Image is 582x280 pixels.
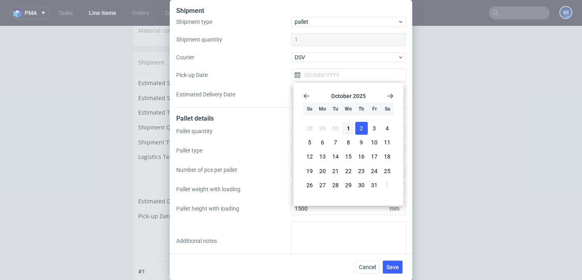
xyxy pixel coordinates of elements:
[138,219,346,231] button: Hidedetails
[306,167,313,175] span: 19
[176,53,291,61] label: Courier
[138,67,240,82] td: Estimated Shipment Cost
[329,179,342,192] button: Tue Oct 28 2025
[291,88,406,101] input: DD/MM/YYYY
[358,153,365,161] span: 16
[386,181,389,189] span: 1
[386,124,389,132] span: 4
[368,150,381,163] button: Fri Oct 17 2025
[316,150,329,163] button: Mon Oct 13 2025
[240,112,346,127] td: pallet
[138,242,145,249] span: # 1
[138,186,240,201] td: Pick-up Date
[303,93,310,99] span: Go back 1 month
[321,138,324,146] span: 6
[138,1,179,8] span: Material colour
[316,102,329,115] div: Mo
[240,171,346,186] td: -
[138,52,240,67] td: Estimated Shipment Quantity
[176,90,291,98] label: Estimated Delivery Date
[368,136,381,149] button: Fri Oct 10 2025
[368,179,381,192] button: Fri Oct 31 2025
[176,166,291,174] label: Number of pcs per pallet
[300,1,346,8] span: [PERSON_NAME]
[138,171,240,186] td: Estimated Delivery Date
[303,122,316,135] button: Sun Sep 28 2025
[176,146,291,155] label: Pallet type
[329,165,342,178] button: Tue Oct 21 2025
[303,102,316,115] div: Su
[332,153,339,161] span: 14
[176,36,291,44] label: Shipment quantity
[176,237,291,245] label: Additional notes
[358,181,365,189] span: 30
[316,165,329,178] button: Mon Oct 20 2025
[371,167,377,175] span: 24
[371,138,377,146] span: 10
[381,150,394,163] button: Sat Oct 18 2025
[355,150,368,163] button: Thu Oct 16 2025
[138,112,240,127] td: Shipment Type
[329,150,342,163] button: Tue Oct 14 2025
[319,153,326,161] span: 13
[368,122,381,135] button: Fri Oct 03 2025
[303,179,316,192] button: Sun Oct 26 2025
[176,114,406,125] div: Pallet details
[371,153,377,161] span: 17
[355,102,368,115] div: Th
[329,122,342,135] button: Tue Sep 30 2025
[138,82,240,97] td: Estimated Total weight
[342,102,354,115] div: We
[360,138,363,146] span: 9
[176,127,291,135] label: Pallet quantity
[303,150,316,163] button: Sun Oct 12 2025
[387,93,394,99] span: Go forward 1 month
[240,186,346,201] td: -
[138,126,240,144] td: Logistics Team Comment
[295,53,398,61] span: DSV
[381,122,394,135] button: Sat Oct 04 2025
[306,153,313,161] span: 12
[319,181,326,189] span: 27
[240,52,346,67] td: Unknown
[240,82,346,97] td: 0 kg
[306,181,313,189] span: 26
[319,167,326,175] span: 20
[355,136,368,149] button: Thu Oct 09 2025
[342,122,354,135] button: Wed Oct 01 2025
[384,138,390,146] span: 11
[342,165,354,178] button: Wed Oct 22 2025
[306,124,313,132] span: 28
[176,6,406,17] div: Shipment
[316,136,329,149] button: Mon Oct 06 2025
[240,67,346,82] td: Unknown
[291,69,406,81] input: DD/MM/YYYY
[347,124,350,132] span: 1
[308,138,311,146] span: 5
[384,167,390,175] span: 25
[133,26,350,47] div: Shipment
[358,167,365,175] span: 23
[303,165,316,178] button: Sun Oct 19 2025
[342,150,354,163] button: Wed Oct 15 2025
[332,124,339,132] span: 30
[371,181,377,189] span: 31
[292,31,346,42] button: Manage shipments
[316,122,329,135] button: Mon Sep 29 2025
[176,18,291,26] label: Shipment type
[345,181,352,189] span: 29
[359,264,376,270] span: Cancel
[368,102,381,115] div: Fr
[381,179,394,192] button: Sat Nov 01 2025
[373,124,376,132] span: 3
[381,165,394,178] button: Sat Oct 25 2025
[355,122,368,135] button: Thu Oct 02 2025
[381,102,394,115] div: Sa
[345,153,352,161] span: 15
[355,261,380,274] button: Cancel
[176,205,291,213] label: Pallet height with loading
[347,138,350,146] span: 8
[176,185,291,193] label: Pallet weight with loading
[329,136,342,149] button: Tue Oct 07 2025
[355,179,368,192] button: Thu Oct 30 2025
